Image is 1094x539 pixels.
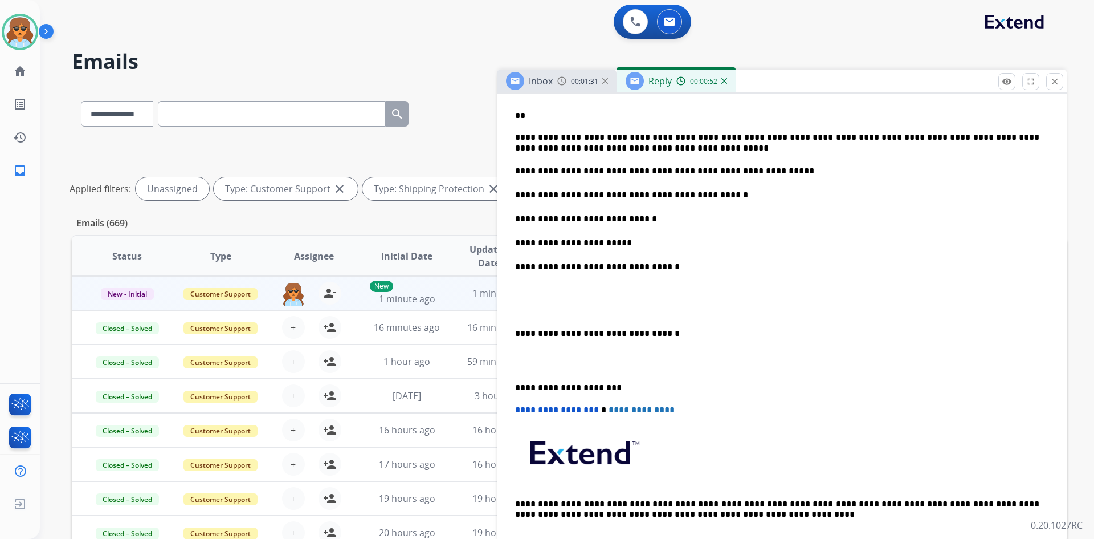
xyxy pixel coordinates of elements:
[472,492,529,505] span: 19 hours ago
[183,356,258,368] span: Customer Support
[323,355,337,368] mat-icon: person_add
[1026,76,1036,87] mat-icon: fullscreen
[323,286,337,300] mat-icon: person_remove
[96,356,159,368] span: Closed – Solved
[101,288,154,300] span: New - Initial
[381,249,432,263] span: Initial Date
[379,293,435,305] span: 1 minute ago
[291,423,296,437] span: +
[291,321,296,334] span: +
[210,249,231,263] span: Type
[323,423,337,437] mat-icon: person_add
[323,457,337,471] mat-icon: person_add
[379,526,435,539] span: 20 hours ago
[291,355,296,368] span: +
[333,182,346,196] mat-icon: close
[282,282,305,306] img: agent-avatar
[379,424,435,436] span: 16 hours ago
[72,216,132,230] p: Emails (669)
[183,493,258,505] span: Customer Support
[13,64,27,78] mat-icon: home
[472,287,529,299] span: 1 minute ago
[96,493,159,505] span: Closed – Solved
[136,177,209,200] div: Unassigned
[13,131,27,144] mat-icon: history
[214,177,358,200] div: Type: Customer Support
[282,316,305,339] button: +
[294,249,334,263] span: Assignee
[362,177,512,200] div: Type: Shipping Protection
[323,389,337,403] mat-icon: person_add
[323,321,337,334] mat-icon: person_add
[1002,76,1012,87] mat-icon: remove_red_eye
[183,459,258,471] span: Customer Support
[183,391,258,403] span: Customer Support
[96,459,159,471] span: Closed – Solved
[96,322,159,334] span: Closed – Solved
[472,424,529,436] span: 16 hours ago
[13,164,27,177] mat-icon: inbox
[467,355,533,368] span: 59 minutes ago
[72,50,1067,73] h2: Emails
[1031,518,1083,532] p: 0.20.1027RC
[648,75,672,87] span: Reply
[379,492,435,505] span: 19 hours ago
[291,457,296,471] span: +
[370,281,393,292] p: New
[1050,76,1060,87] mat-icon: close
[475,390,526,402] span: 3 hours ago
[4,16,36,48] img: avatar
[529,75,553,87] span: Inbox
[183,425,258,437] span: Customer Support
[291,492,296,505] span: +
[487,182,500,196] mat-icon: close
[379,458,435,471] span: 17 hours ago
[112,249,142,263] span: Status
[282,419,305,441] button: +
[282,384,305,407] button: +
[390,107,404,121] mat-icon: search
[183,288,258,300] span: Customer Support
[282,350,305,373] button: +
[291,389,296,403] span: +
[383,355,430,368] span: 1 hour ago
[323,492,337,505] mat-icon: person_add
[282,453,305,476] button: +
[70,182,131,196] p: Applied filters:
[571,77,598,86] span: 00:01:31
[472,458,529,471] span: 16 hours ago
[467,321,533,334] span: 16 minutes ago
[393,390,421,402] span: [DATE]
[96,425,159,437] span: Closed – Solved
[282,487,305,510] button: +
[690,77,717,86] span: 00:00:52
[374,321,440,334] span: 16 minutes ago
[13,98,27,111] mat-icon: list_alt
[183,322,258,334] span: Customer Support
[96,391,159,403] span: Closed – Solved
[463,242,515,270] span: Updated Date
[472,526,529,539] span: 19 hours ago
